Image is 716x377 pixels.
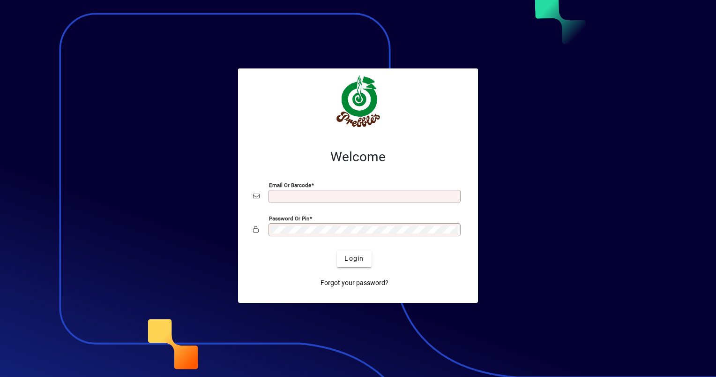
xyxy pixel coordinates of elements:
[317,275,392,292] a: Forgot your password?
[321,278,388,288] span: Forgot your password?
[337,250,371,267] button: Login
[253,149,463,165] h2: Welcome
[269,215,309,221] mat-label: Password or Pin
[344,254,364,264] span: Login
[269,181,311,188] mat-label: Email or Barcode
